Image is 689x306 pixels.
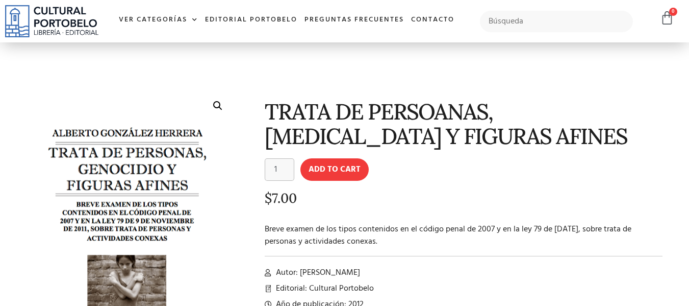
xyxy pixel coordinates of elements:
[201,9,301,31] a: Editorial Portobelo
[273,267,360,279] span: Autor: [PERSON_NAME]
[480,11,633,32] input: Búsqueda
[273,283,374,295] span: Editorial: Cultural Portobelo
[265,190,272,206] span: $
[660,11,674,26] a: 0
[265,158,294,181] input: Product quantity
[300,158,369,181] button: Add to cart
[265,223,663,248] p: Breve examen de los tipos contenidos en el código penal de 2007 y en la ley 79 de [DATE], sobre t...
[209,97,227,115] a: 🔍
[115,9,201,31] a: Ver Categorías
[669,8,677,16] span: 0
[265,100,663,148] h1: TRATA DE PERSOANAS, [MEDICAL_DATA] Y FIGURAS AFINES
[301,9,407,31] a: Preguntas frecuentes
[265,190,297,206] bdi: 7.00
[407,9,458,31] a: Contacto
